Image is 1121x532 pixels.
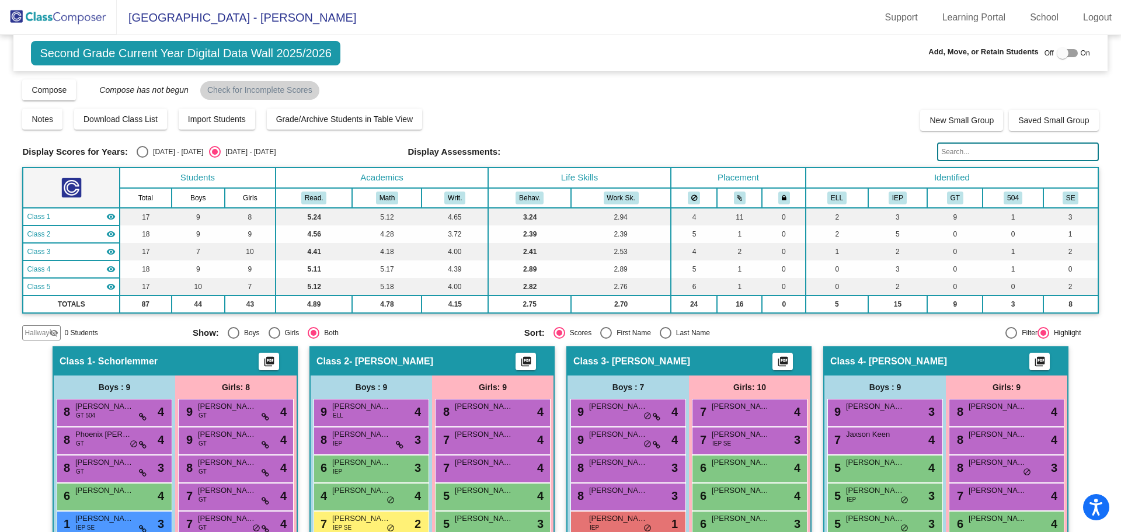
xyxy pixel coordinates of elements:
span: 3 [415,431,421,448]
td: 4.18 [352,243,422,260]
button: ELL [827,192,847,204]
span: 8 [61,461,70,474]
span: IEP [333,439,342,448]
td: 3.24 [488,208,571,225]
td: 2.89 [571,260,671,278]
span: 4 [537,431,544,448]
td: 2 [1043,243,1098,260]
span: IEP SE [712,439,731,448]
td: 9 [927,295,983,313]
span: - Schorlemmer [92,356,158,367]
span: ELL [333,411,343,420]
mat-icon: visibility [106,282,116,291]
span: Download Class List [83,114,158,124]
td: 0 [983,278,1043,295]
span: do_not_disturb_alt [643,440,652,449]
span: 6 [697,461,706,474]
div: Girls: 8 [175,375,297,399]
div: Boys : 9 [824,375,946,399]
span: [PERSON_NAME] [75,485,134,496]
td: 4.89 [276,295,353,313]
span: 9 [575,405,584,418]
td: 4.39 [422,260,488,278]
button: Print Students Details [516,353,536,370]
mat-icon: visibility_off [49,328,58,338]
td: 4.00 [422,243,488,260]
td: 0 [762,243,806,260]
span: 9 [183,433,193,446]
td: 5 [868,225,928,243]
span: 0 Students [64,328,98,338]
td: 3 [868,260,928,278]
td: 4 [671,243,718,260]
span: 9 [575,433,584,446]
span: do_not_disturb_alt [643,412,652,421]
th: English Language Learner [806,188,868,208]
span: [PERSON_NAME] [455,457,513,468]
mat-radio-group: Select an option [137,146,276,158]
td: 2 [806,225,868,243]
span: GT [199,467,207,476]
span: [PERSON_NAME] [969,457,1027,468]
td: 4.65 [422,208,488,225]
span: Class 3 [27,246,50,257]
td: 2.94 [571,208,671,225]
td: 9 [172,225,225,243]
td: 9 [172,260,225,278]
span: [PERSON_NAME] [589,485,647,496]
td: 9 [225,260,276,278]
button: Saved Small Group [1009,110,1098,131]
span: 3 [1051,459,1057,477]
span: [PERSON_NAME] [75,401,134,412]
button: 504 [1004,192,1022,204]
td: No teacher - Mann [23,260,120,278]
th: Academics [276,168,488,188]
span: Import Students [188,114,246,124]
td: 2.41 [488,243,571,260]
span: 7 [697,433,706,446]
span: Notes [32,114,53,124]
td: 2.70 [571,295,671,313]
td: 2.76 [571,278,671,295]
td: 0 [983,225,1043,243]
span: 8 [318,433,327,446]
td: No teacher - Schorlemmer [23,208,120,225]
span: Class 1 [27,211,50,222]
span: 8 [954,405,963,418]
span: [PERSON_NAME] [198,485,256,496]
span: 3 [928,403,935,420]
td: 3 [983,295,1043,313]
span: [PERSON_NAME] [455,429,513,440]
th: Keep away students [671,188,718,208]
span: 4 [158,431,164,448]
span: 8 [575,461,584,474]
span: 4 [794,403,800,420]
span: Class 3 [573,356,606,367]
span: [PERSON_NAME] [712,457,770,468]
span: 4 [537,403,544,420]
td: 4.41 [276,243,353,260]
td: 0 [762,278,806,295]
span: New Small Group [929,116,994,125]
td: 4.15 [422,295,488,313]
td: 0 [762,260,806,278]
td: 2.89 [488,260,571,278]
button: Download Class List [74,109,167,130]
td: 2 [717,243,762,260]
td: No teacher - Lindsey- SC- NO ESL [23,278,120,295]
span: 4 [794,459,800,477]
mat-icon: picture_as_pdf [1033,356,1047,372]
span: 4 [928,459,935,477]
div: Boys : 7 [568,375,689,399]
div: [DATE] - [DATE] [148,147,203,157]
span: 4 [1051,403,1057,420]
td: 1 [717,278,762,295]
mat-icon: visibility [106,265,116,274]
span: [PERSON_NAME] [589,457,647,468]
td: 9 [172,208,225,225]
span: Class 5 [27,281,50,292]
th: Placement [671,168,806,188]
td: 6 [671,278,718,295]
td: 5.11 [276,260,353,278]
th: Girls [225,188,276,208]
